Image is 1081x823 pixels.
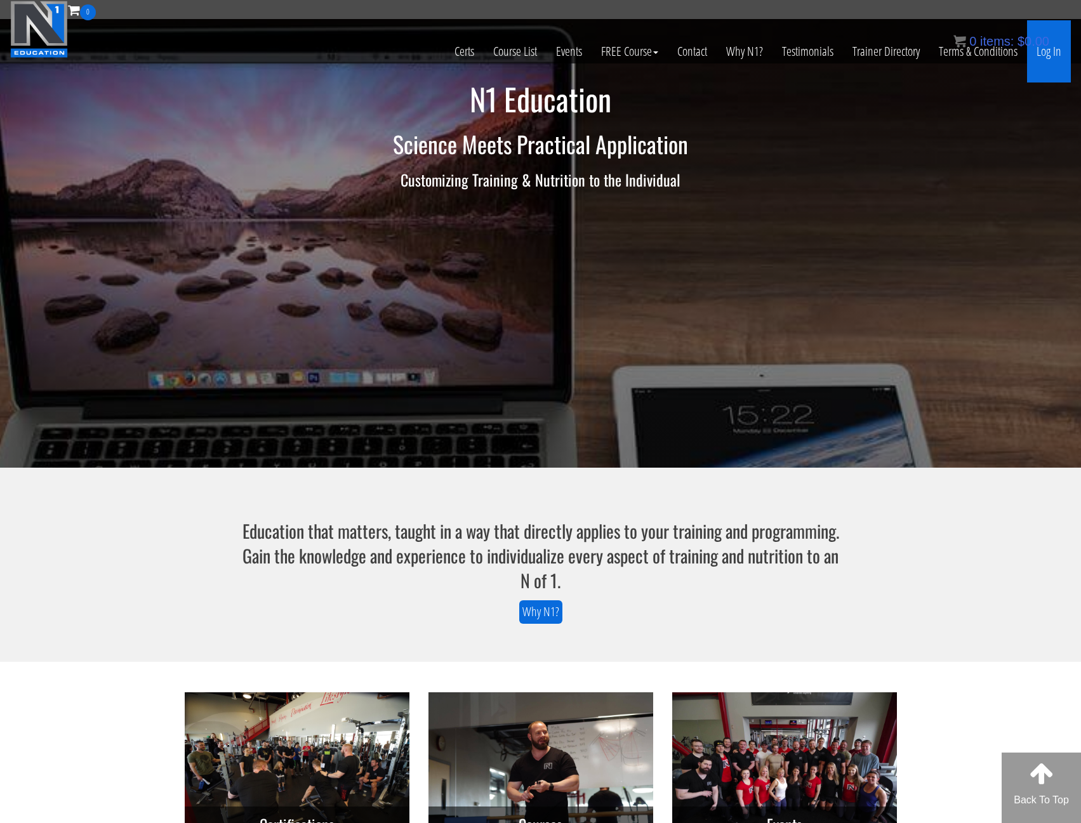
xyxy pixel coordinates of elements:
h2: Science Meets Practical Application [169,131,912,157]
a: 0 items: $0.00 [953,34,1049,48]
a: Why N1? [717,20,773,82]
img: icon11.png [953,35,966,48]
a: Terms & Conditions [929,20,1027,82]
a: Events [547,20,592,82]
h3: Education that matters, taught in a way that directly applies to your training and programming. G... [239,518,843,593]
a: Testimonials [773,20,843,82]
img: n1-education [10,1,68,58]
span: 0 [969,34,976,48]
h3: Customizing Training & Nutrition to the Individual [169,171,912,188]
span: 0 [80,4,96,20]
span: items: [980,34,1014,48]
h1: N1 Education [169,82,912,116]
a: FREE Course [592,20,668,82]
a: Contact [668,20,717,82]
a: Why N1? [519,600,562,624]
a: 0 [68,1,96,18]
bdi: 0.00 [1018,34,1049,48]
a: Course List [484,20,547,82]
span: $ [1018,34,1025,48]
a: Trainer Directory [843,20,929,82]
a: Certs [445,20,484,82]
a: Log In [1027,20,1071,82]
